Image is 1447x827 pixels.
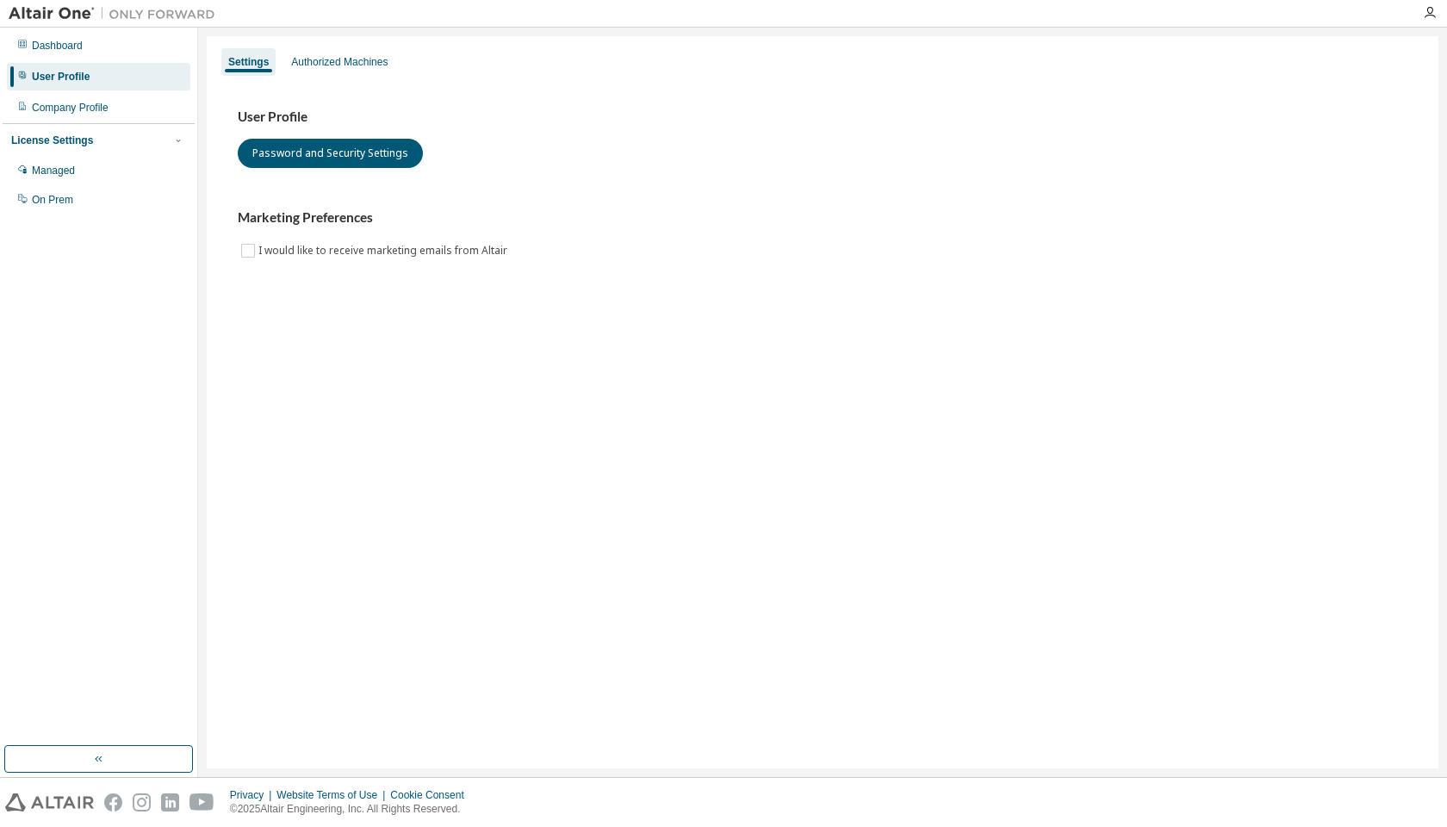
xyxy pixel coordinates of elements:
div: On Prem [32,193,73,207]
img: Altair One [9,5,224,22]
p: © 2025 Altair Engineering, Inc. All Rights Reserved. [230,802,475,817]
label: I would like to receive marketing emails from Altair [258,240,511,261]
div: Website Terms of Use [276,788,390,802]
img: instagram.svg [133,793,151,811]
div: Company Profile [32,101,109,115]
img: linkedin.svg [161,793,179,811]
div: Privacy [230,788,276,802]
div: Cookie Consent [390,788,474,802]
div: Settings [228,55,269,69]
img: altair_logo.svg [5,793,94,811]
img: facebook.svg [104,793,122,811]
div: Dashboard [32,39,83,53]
div: Managed [32,164,75,177]
img: youtube.svg [189,793,214,811]
div: License Settings [11,134,93,147]
h3: Marketing Preferences [238,209,1407,227]
div: User Profile [32,70,90,84]
div: Authorized Machines [291,55,388,69]
h3: User Profile [238,109,1407,126]
button: Password and Security Settings [238,139,423,168]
